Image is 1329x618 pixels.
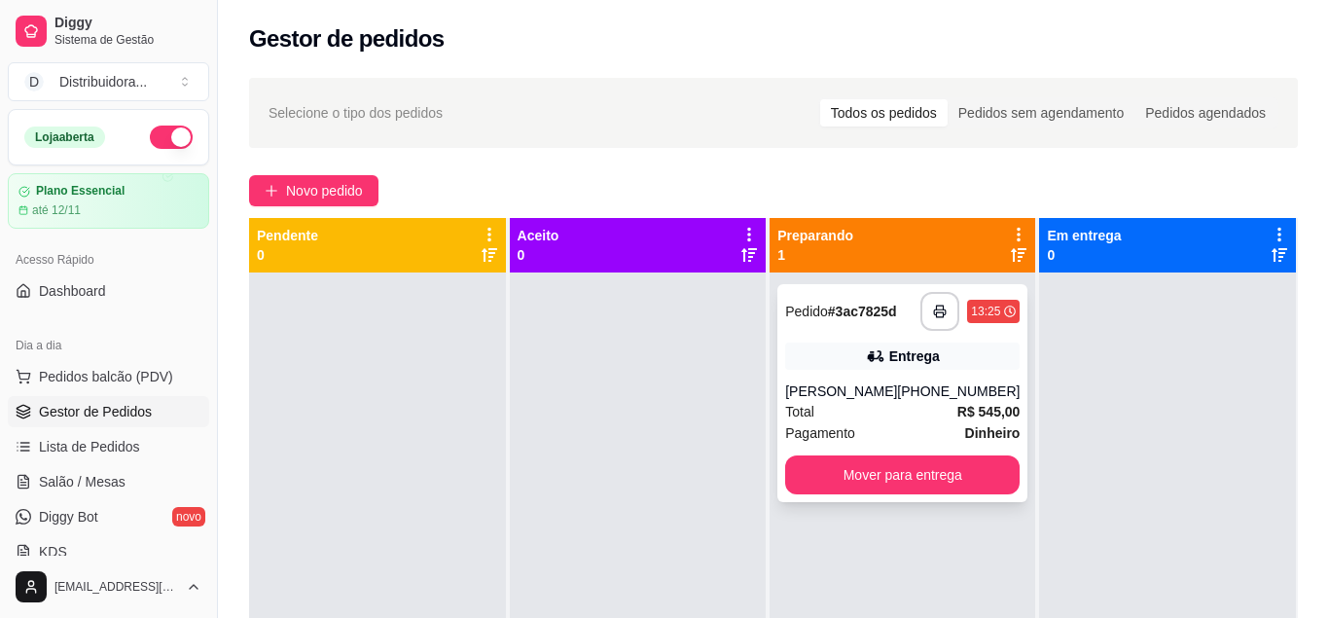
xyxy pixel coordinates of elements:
strong: # 3ac7825d [828,304,897,319]
span: Dashboard [39,281,106,301]
span: Diggy [54,15,201,32]
span: Lista de Pedidos [39,437,140,456]
p: 0 [1047,245,1121,265]
a: Gestor de Pedidos [8,396,209,427]
strong: Dinheiro [965,425,1021,441]
article: até 12/11 [32,202,81,218]
h2: Gestor de pedidos [249,23,445,55]
strong: R$ 545,00 [957,404,1021,419]
span: Pedidos balcão (PDV) [39,367,173,386]
article: Plano Essencial [36,184,125,199]
span: D [24,72,44,91]
div: [PERSON_NAME] [785,382,897,401]
span: Selecione o tipo dos pedidos [269,102,443,124]
div: Distribuidora ... [59,72,147,91]
button: Pedidos balcão (PDV) [8,361,209,392]
a: KDS [8,536,209,567]
a: Dashboard [8,275,209,307]
div: Loja aberta [24,127,105,148]
span: Sistema de Gestão [54,32,201,48]
button: Alterar Status [150,126,193,149]
a: Salão / Mesas [8,466,209,497]
a: Plano Essencialaté 12/11 [8,173,209,229]
a: Diggy Botnovo [8,501,209,532]
p: Aceito [518,226,559,245]
span: Salão / Mesas [39,472,126,491]
div: 13:25 [971,304,1000,319]
span: Pedido [785,304,828,319]
button: Mover para entrega [785,455,1020,494]
a: Lista de Pedidos [8,431,209,462]
div: Dia a dia [8,330,209,361]
span: Diggy Bot [39,507,98,527]
a: DiggySistema de Gestão [8,8,209,55]
div: Entrega [889,346,940,366]
p: Preparando [777,226,853,245]
p: 1 [777,245,853,265]
div: Pedidos agendados [1134,99,1276,127]
p: Pendente [257,226,318,245]
span: KDS [39,542,67,562]
span: plus [265,184,278,198]
p: 0 [518,245,559,265]
div: Todos os pedidos [820,99,948,127]
span: [EMAIL_ADDRESS][DOMAIN_NAME] [54,579,178,595]
div: [PHONE_NUMBER] [897,382,1020,401]
span: Novo pedido [286,180,363,201]
p: 0 [257,245,318,265]
span: Total [785,401,814,422]
span: Pagamento [785,422,855,444]
button: [EMAIL_ADDRESS][DOMAIN_NAME] [8,563,209,610]
button: Select a team [8,62,209,101]
div: Acesso Rápido [8,244,209,275]
button: Novo pedido [249,175,378,206]
p: Em entrega [1047,226,1121,245]
div: Pedidos sem agendamento [948,99,1134,127]
span: Gestor de Pedidos [39,402,152,421]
